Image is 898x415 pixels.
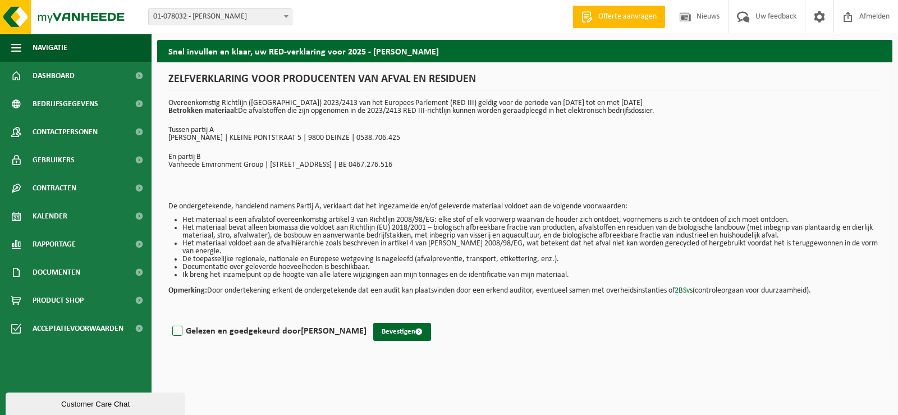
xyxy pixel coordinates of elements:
span: Acceptatievoorwaarden [33,314,123,343]
h1: ZELFVERKLARING VOOR PRODUCENTEN VAN AFVAL EN RESIDUEN [168,74,881,91]
strong: [PERSON_NAME] [301,327,366,336]
span: 01-078032 - LAGRANGE YVES - DEINZE [149,9,292,25]
span: Contracten [33,174,76,202]
iframe: chat widget [6,390,187,415]
li: Het materiaal voldoet aan de afvalhiërarchie zoals beschreven in artikel 4 van [PERSON_NAME] 2008... [182,240,881,256]
a: 2BSvs [675,286,693,295]
a: Offerte aanvragen [572,6,665,28]
strong: Betrokken materiaal: [168,107,238,115]
p: De ondergetekende, handelend namens Partij A, verklaart dat het ingezamelde en/of geleverde mater... [168,203,881,211]
span: Kalender [33,202,67,230]
p: Vanheede Environment Group | [STREET_ADDRESS] | BE 0467.276.516 [168,161,881,169]
h2: Snel invullen en klaar, uw RED-verklaring voor 2025 - [PERSON_NAME] [157,40,892,62]
li: Ik breng het inzamelpunt op de hoogte van alle latere wijzigingen aan mijn tonnages en de identif... [182,271,881,279]
span: Gebruikers [33,146,75,174]
span: Dashboard [33,62,75,90]
span: Offerte aanvragen [595,11,659,22]
label: Gelezen en goedgekeurd door [170,323,366,340]
button: Bevestigen [373,323,431,341]
p: [PERSON_NAME] | KLEINE PONTSTRAAT 5 | 9800 DEINZE | 0538.706.425 [168,134,881,142]
li: De toepasselijke regionale, nationale en Europese wetgeving is nageleefd (afvalpreventie, transpo... [182,256,881,263]
span: Product Shop [33,286,84,314]
span: Rapportage [33,230,76,258]
li: Het materiaal bevat alleen biomassa die voldoet aan Richtlijn (EU) 2018/2001 – biologisch afbreek... [182,224,881,240]
p: Tussen partij A [168,126,881,134]
span: 01-078032 - LAGRANGE YVES - DEINZE [148,8,292,25]
span: Bedrijfsgegevens [33,90,98,118]
span: Contactpersonen [33,118,98,146]
p: En partij B [168,153,881,161]
p: Overeenkomstig Richtlijn ([GEOGRAPHIC_DATA]) 2023/2413 van het Europees Parlement (RED III) geldi... [168,99,881,115]
li: Het materiaal is een afvalstof overeenkomstig artikel 3 van Richtlijn 2008/98/EG: elke stof of el... [182,216,881,224]
span: Navigatie [33,34,67,62]
span: Documenten [33,258,80,286]
li: Documentatie over geleverde hoeveelheden is beschikbaar. [182,263,881,271]
p: Door ondertekening erkent de ondergetekende dat een audit kan plaatsvinden door een erkend audito... [168,279,881,295]
strong: Opmerking: [168,286,207,295]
